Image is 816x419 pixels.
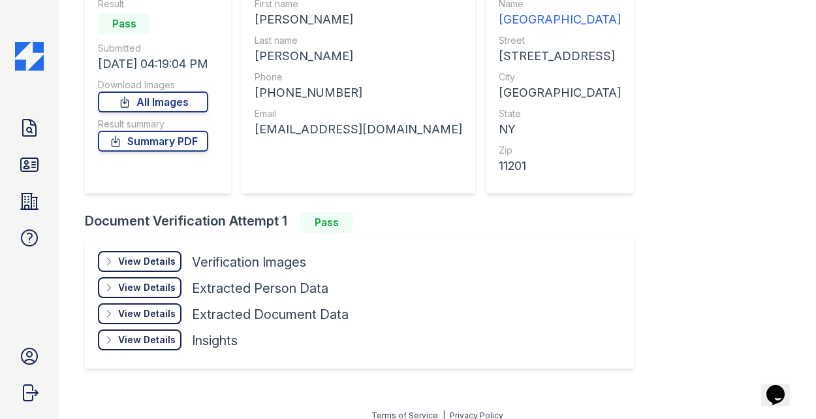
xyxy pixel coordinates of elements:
div: [PERSON_NAME] [255,47,462,65]
div: NY [499,120,621,139]
div: Zip [499,144,621,157]
div: [EMAIL_ADDRESS][DOMAIN_NAME] [255,120,462,139]
div: Result summary [98,118,208,131]
div: Submitted [98,42,208,55]
div: Last name [255,34,462,47]
div: Extracted Person Data [192,279,328,297]
iframe: chat widget [761,367,803,406]
div: State [499,107,621,120]
div: [GEOGRAPHIC_DATA] [499,84,621,102]
div: Insights [192,331,238,350]
a: All Images [98,92,208,112]
div: Phone [255,71,462,84]
img: CE_Icon_Blue-c292c112584629df590d857e76928e9f676e5b41ef8f769ba2f05ee15b207248.png [15,42,44,71]
div: [DATE] 04:19:04 PM [98,55,208,73]
div: Street [499,34,621,47]
div: Pass [300,212,353,233]
div: [STREET_ADDRESS] [499,47,621,65]
div: Email [255,107,462,120]
div: City [499,71,621,84]
div: [PHONE_NUMBER] [255,84,462,102]
div: 11201 [499,157,621,175]
div: View Details [118,333,176,346]
a: Summary PDF [98,131,208,152]
div: View Details [118,307,176,320]
div: Pass [98,13,150,34]
div: Document Verification Attempt 1 [85,212,644,233]
div: View Details [118,255,176,268]
div: [GEOGRAPHIC_DATA] [499,10,621,29]
div: Download Images [98,78,208,92]
div: View Details [118,281,176,294]
div: Verification Images [192,253,306,271]
div: Extracted Document Data [192,305,349,324]
div: [PERSON_NAME] [255,10,462,29]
